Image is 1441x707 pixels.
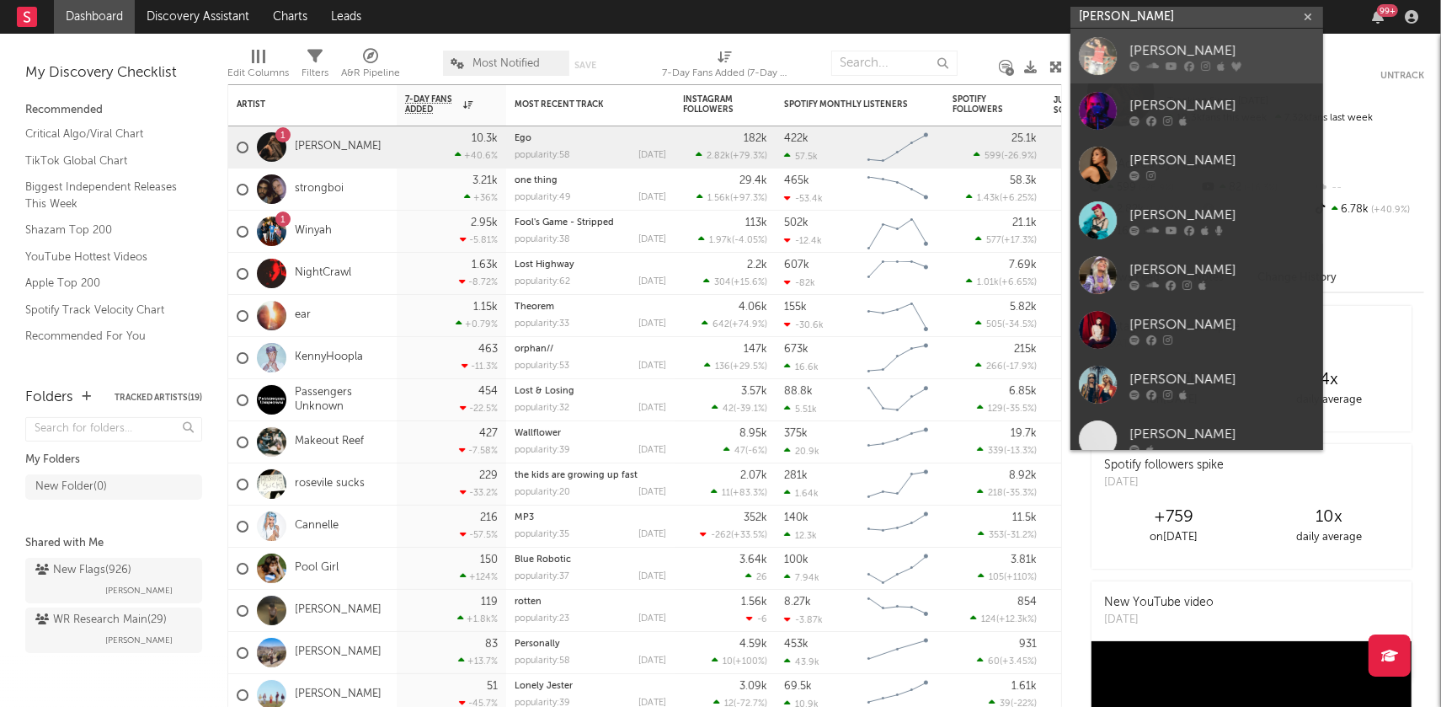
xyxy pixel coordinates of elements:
span: 1.43k [977,194,1000,203]
div: 29.4k [739,175,767,186]
span: 7-Day Fans Added [405,94,459,115]
a: New Flags(926)[PERSON_NAME] [25,558,202,603]
span: 1.56k [707,194,730,203]
div: ( ) [696,150,767,161]
a: the kids are growing up fast [515,471,638,480]
div: [DATE] [638,277,666,287]
div: 99 + [1377,4,1398,17]
div: popularity: 49 [515,193,571,202]
div: popularity: 35 [515,530,569,539]
span: Most Notified [473,58,541,69]
a: KennyHoopla [295,351,363,365]
span: -39.1 % [736,404,765,414]
span: +6.25 % [1002,194,1034,203]
div: popularity: 53 [515,362,569,371]
div: 119 [481,597,498,608]
div: ( ) [712,656,767,667]
div: Most Recent Track [515,99,641,110]
div: 182k [744,133,767,144]
div: Edit Columns [227,63,289,83]
span: 136 [715,362,730,372]
div: 2.95k [471,217,498,228]
div: [DATE] [638,530,666,539]
div: ( ) [700,529,767,540]
div: 854 [1017,597,1037,608]
div: 7-Day Fans Added (7-Day Fans Added) [662,42,788,91]
svg: Chart title [860,211,936,253]
svg: Chart title [860,548,936,590]
span: 339 [988,447,1004,456]
div: [PERSON_NAME] [1129,150,1315,170]
a: Lost Highway [515,260,574,270]
div: ( ) [975,234,1037,245]
a: Personally [515,640,560,649]
a: Shazam Top 200 [25,221,185,239]
div: -5.81 % [460,234,498,245]
div: 21.1k [1012,217,1037,228]
a: [PERSON_NAME] [295,645,382,660]
div: New Flags ( 926 ) [35,560,131,581]
div: orphan// [515,345,666,354]
svg: Chart title [860,590,936,632]
div: [DATE] [638,151,666,160]
a: Critical Algo/Viral Chart [25,125,185,143]
div: 100k [784,554,809,565]
div: 673k [784,344,809,355]
div: Blue Robotic [515,555,666,565]
span: 218 [988,489,1003,498]
div: -8.72 % [459,276,498,287]
a: [PERSON_NAME] [1070,29,1323,83]
div: +40.6 % [455,150,498,161]
div: A&R Pipeline [341,42,400,91]
a: [PERSON_NAME] [295,603,382,618]
div: 2.2k [747,260,767,270]
div: 5.51k [784,404,817,415]
span: +74.9 % [732,320,765,329]
div: one thing [515,176,666,185]
button: 99+ [1372,10,1384,24]
svg: Chart title [860,169,936,211]
span: 1.01k [977,278,999,287]
div: +1.8k % [457,613,498,624]
span: +6.65 % [1001,278,1034,287]
span: -4.05 % [734,236,765,245]
div: ( ) [977,403,1037,414]
div: 140k [784,512,809,523]
div: 3.21k [472,175,498,186]
span: 642 [712,320,729,329]
div: ( ) [696,192,767,203]
a: Fool's Game - Stripped [515,218,614,228]
a: [PERSON_NAME] [295,688,382,702]
div: 113k [745,217,767,228]
span: 105 [989,573,1004,582]
div: [PERSON_NAME] [1129,260,1315,280]
a: Spotify Track Velocity Chart [25,301,185,319]
span: +79.3 % [733,152,765,161]
div: 57.5k [784,151,818,162]
div: [DATE] [638,572,666,581]
span: 11 [722,489,730,498]
div: rotten [515,597,666,607]
span: +12.3k % [999,615,1034,624]
span: 266 [986,362,1003,372]
div: the kids are growing up fast [515,471,666,480]
div: 147k [744,344,767,355]
span: -31.2 % [1006,531,1034,540]
div: ( ) [698,234,767,245]
div: [PERSON_NAME] [1129,95,1315,115]
a: one thing [515,176,558,185]
div: Spotify followers spike [1104,457,1224,474]
div: -57.5 % [460,529,498,540]
div: 8.27k [784,597,811,608]
div: popularity: 32 [515,404,569,413]
div: 10 x [1252,507,1407,528]
a: YouTube Hottest Videos [25,248,185,266]
div: 12.3k [784,530,817,541]
div: -82k [784,277,815,288]
div: ( ) [966,192,1037,203]
div: 155k [784,302,807,313]
a: WR Research Main(29)[PERSON_NAME] [25,608,202,653]
a: [PERSON_NAME] [1070,412,1323,467]
a: Winyah [295,224,332,238]
div: [DATE] [638,362,666,371]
